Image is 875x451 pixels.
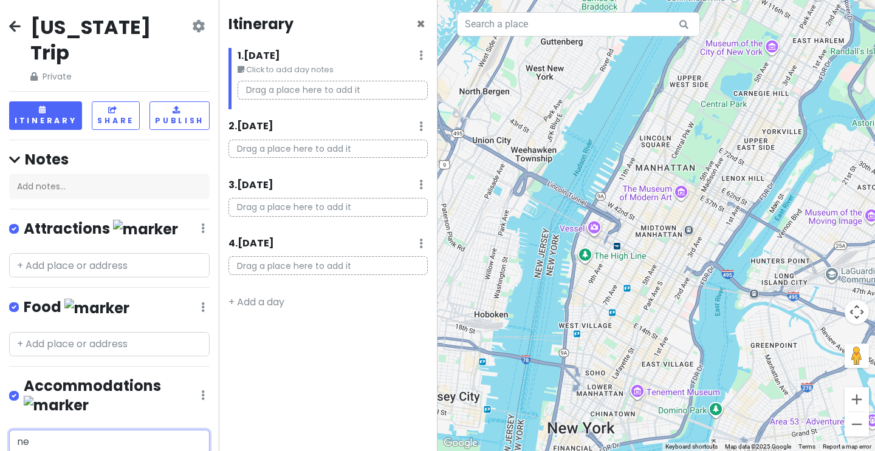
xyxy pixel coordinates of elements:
img: marker [113,220,178,239]
img: marker [64,299,129,317]
button: Map camera controls [845,300,869,324]
h6: 4 . [DATE] [228,237,274,250]
p: Drag a place here to add it [228,256,428,275]
h4: Itinerary [228,15,293,33]
input: Search a place [457,12,700,36]
img: Google [441,435,481,451]
img: marker [24,396,89,415]
h4: Food [24,297,129,317]
h6: 2 . [DATE] [228,120,273,133]
a: + Add a day [228,295,284,309]
h6: 1 . [DATE] [238,50,280,63]
small: Click to add day notes [238,64,428,76]
h4: Accommodations [24,376,201,415]
p: Drag a place here to add it [228,140,428,158]
h2: [US_STATE] Trip [30,15,190,65]
p: Drag a place here to add it [228,198,428,217]
h4: Notes [9,150,210,169]
a: Open this area in Google Maps (opens a new window) [441,435,481,451]
button: Itinerary [9,101,82,130]
span: Map data ©2025 Google [725,443,791,450]
p: Drag a place here to add it [238,81,428,100]
button: Keyboard shortcuts [665,443,718,451]
a: Terms [798,443,815,450]
h6: 3 . [DATE] [228,179,273,192]
button: Zoom in [845,387,869,412]
button: Close [416,17,425,32]
span: Private [30,70,190,83]
button: Drag Pegman onto the map to open Street View [845,344,869,368]
span: Close itinerary [416,14,425,34]
button: Share [92,101,140,130]
a: Report a map error [823,443,871,450]
button: Publish [149,101,210,130]
button: Zoom out [845,412,869,436]
input: + Add place or address [9,332,210,356]
h4: Attractions [24,219,178,239]
div: Add notes... [9,174,210,199]
input: + Add place or address [9,253,210,277]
